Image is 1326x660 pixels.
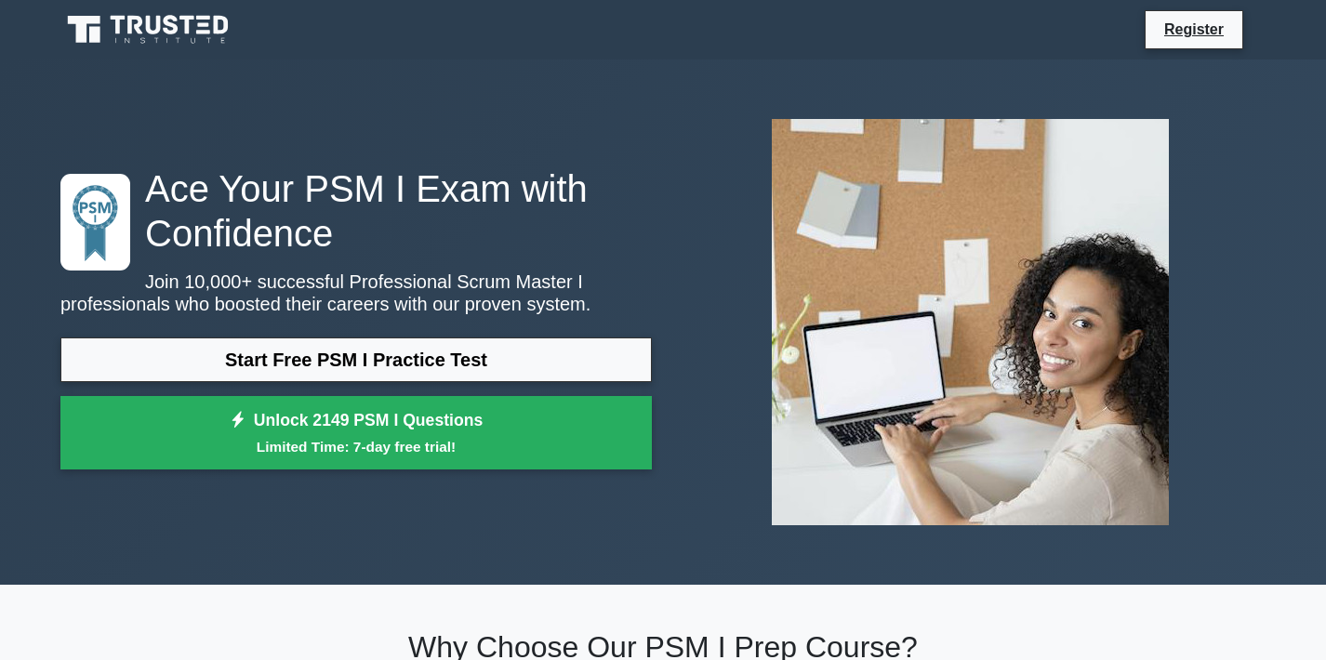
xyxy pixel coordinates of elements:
[84,436,629,457] small: Limited Time: 7-day free trial!
[60,396,652,470] a: Unlock 2149 PSM I QuestionsLimited Time: 7-day free trial!
[1153,18,1235,41] a: Register
[60,271,652,315] p: Join 10,000+ successful Professional Scrum Master I professionals who boosted their careers with ...
[60,337,652,382] a: Start Free PSM I Practice Test
[60,166,652,256] h1: Ace Your PSM I Exam with Confidence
